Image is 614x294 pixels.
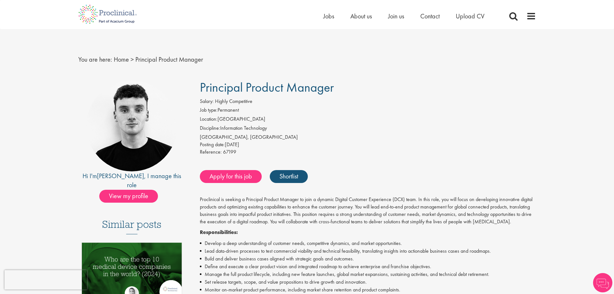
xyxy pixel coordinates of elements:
div: Hi I'm , I manage this role [78,171,186,190]
a: breadcrumb link [114,55,129,64]
li: Build and deliver business cases aligned with strategic goals and outcomes. [200,255,536,263]
label: Location: [200,116,218,123]
a: Shortlist [270,170,308,183]
li: Manage the full product lifecycle, including new feature launches, global market expansions, sust... [200,270,536,278]
span: > [131,55,134,64]
span: You are here: [78,55,112,64]
strong: Responsibilities: [200,229,238,236]
a: Contact [420,12,440,20]
label: Salary: [200,98,214,105]
a: [PERSON_NAME] [97,172,144,180]
h3: Similar posts [102,219,161,234]
span: Posting date: [200,141,225,148]
a: Join us [388,12,404,20]
a: About us [350,12,372,20]
div: [DATE] [200,141,536,148]
img: Chatbot [593,273,612,292]
iframe: reCAPTCHA [5,270,87,289]
span: 67199 [223,148,236,155]
li: [GEOGRAPHIC_DATA] [200,116,536,125]
li: Lead data-driven processes to test commercial viability and technical feasibility, translating in... [200,247,536,255]
li: Permanent [200,106,536,116]
label: Discipline: [200,125,220,132]
label: Job type: [200,106,218,114]
a: Jobs [323,12,334,20]
label: Reference: [200,148,222,156]
span: Principal Product Manager [135,55,203,64]
a: Upload CV [456,12,484,20]
li: Set release targets, scope, and value propositions to drive growth and innovation. [200,278,536,286]
img: imeage of recruiter Patrick Melody [86,80,177,171]
span: View my profile [99,190,158,203]
li: Information Technology [200,125,536,134]
a: Apply for this job [200,170,262,183]
span: Principal Product Manager [200,79,334,96]
p: Proclinical is seeking a Principal Product Manager to join a dynamic Digital Customer Experience ... [200,196,536,225]
span: Highly Competitive [215,98,252,105]
li: Define and execute a clear product vision and integrated roadmap to achieve enterprise and franch... [200,263,536,270]
li: Monitor on-market product performance, including market share retention and product complaints. [200,286,536,294]
div: [GEOGRAPHIC_DATA], [GEOGRAPHIC_DATA] [200,134,536,141]
li: Develop a deep understanding of customer needs, competitive dynamics, and market opportunities. [200,239,536,247]
a: View my profile [99,191,164,199]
